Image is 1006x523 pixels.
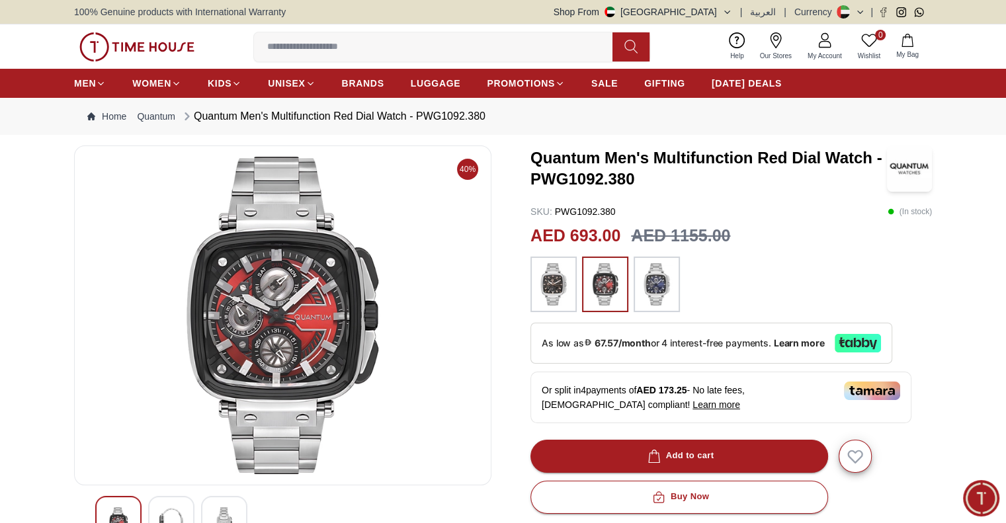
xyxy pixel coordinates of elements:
[755,51,797,61] span: Our Stores
[591,77,618,90] span: SALE
[692,399,740,410] span: Learn more
[850,30,888,63] a: 0Wishlist
[725,51,749,61] span: Help
[891,50,924,60] span: My Bag
[132,71,181,95] a: WOMEN
[457,159,478,180] span: 40%
[750,5,776,19] button: العربية
[137,110,175,123] a: Quantum
[181,108,485,124] div: Quantum Men's Multifunction Red Dial Watch - PWG1092.380
[530,206,552,217] span: SKU :
[537,263,570,305] img: ...
[530,372,911,423] div: Or split in 4 payments of - No late fees, [DEMOGRAPHIC_DATA] compliant!
[487,71,565,95] a: PROMOTIONS
[487,77,555,90] span: PROMOTIONS
[875,30,886,40] span: 0
[74,5,286,19] span: 100% Genuine products with International Warranty
[844,382,900,400] img: Tamara
[636,385,687,395] span: AED 173.25
[530,147,887,190] h3: Quantum Men's Multifunction Red Dial Watch - PWG1092.380
[530,440,828,473] button: Add to cart
[530,223,620,249] h2: AED 693.00
[74,71,106,95] a: MEN
[268,77,305,90] span: UNISEX
[888,205,932,218] p: ( In stock )
[870,5,873,19] span: |
[640,263,673,305] img: ...
[752,30,800,63] a: Our Stores
[589,263,622,305] img: ...
[650,489,709,504] div: Buy Now
[530,205,615,218] p: PWG1092.380
[784,5,786,19] span: |
[896,7,906,17] a: Instagram
[530,481,828,514] button: Buy Now
[712,71,782,95] a: [DATE] DEALS
[888,31,927,62] button: My Bag
[878,7,888,17] a: Facebook
[963,480,999,516] div: Chat Widget
[712,77,782,90] span: [DATE] DEALS
[794,5,837,19] div: Currency
[268,71,315,95] a: UNISEX
[853,51,886,61] span: Wishlist
[79,32,194,61] img: ...
[85,157,480,474] img: Quantum Men's Multifunction Black Dial Watch - PWG1092.350
[631,223,730,249] h3: AED 1155.00
[605,7,615,17] img: United Arab Emirates
[722,30,752,63] a: Help
[342,71,384,95] a: BRANDS
[644,77,685,90] span: GIFTING
[87,110,126,123] a: Home
[914,7,924,17] a: Whatsapp
[74,77,96,90] span: MEN
[644,71,685,95] a: GIFTING
[342,77,384,90] span: BRANDS
[132,77,171,90] span: WOMEN
[887,145,932,192] img: Quantum Men's Multifunction Red Dial Watch - PWG1092.380
[591,71,618,95] a: SALE
[645,448,714,463] div: Add to cart
[554,5,732,19] button: Shop From[GEOGRAPHIC_DATA]
[802,51,847,61] span: My Account
[740,5,743,19] span: |
[411,77,461,90] span: LUGGAGE
[411,71,461,95] a: LUGGAGE
[74,98,932,135] nav: Breadcrumb
[208,77,231,90] span: KIDS
[208,71,241,95] a: KIDS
